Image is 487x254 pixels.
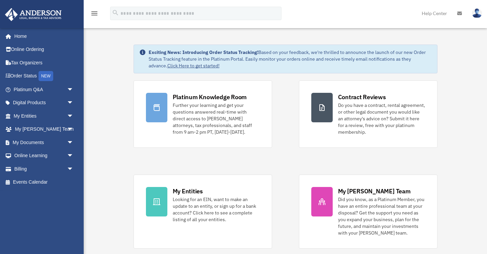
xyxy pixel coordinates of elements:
a: My Entitiesarrow_drop_down [5,109,84,123]
div: My [PERSON_NAME] Team [338,187,411,195]
span: arrow_drop_down [67,162,80,176]
a: Platinum Knowledge Room Further your learning and get your questions answered real-time with dire... [134,80,272,148]
a: Online Ordering [5,43,84,56]
a: Billingarrow_drop_down [5,162,84,176]
a: Events Calendar [5,176,84,189]
strong: Exciting News: Introducing Order Status Tracking! [149,49,258,55]
div: NEW [38,71,53,81]
i: search [112,9,119,16]
div: Contract Reviews [338,93,386,101]
a: My [PERSON_NAME] Team Did you know, as a Platinum Member, you have an entire professional team at... [299,175,437,249]
img: User Pic [472,8,482,18]
div: Did you know, as a Platinum Member, you have an entire professional team at your disposal? Get th... [338,196,425,236]
a: menu [90,12,98,17]
a: Order StatusNEW [5,69,84,83]
span: arrow_drop_down [67,109,80,123]
a: My Documentsarrow_drop_down [5,136,84,149]
a: Tax Organizers [5,56,84,69]
a: Platinum Q&Aarrow_drop_down [5,83,84,96]
a: My [PERSON_NAME] Teamarrow_drop_down [5,123,84,136]
span: arrow_drop_down [67,149,80,163]
a: My Entities Looking for an EIN, want to make an update to an entity, or sign up for a bank accoun... [134,175,272,249]
span: arrow_drop_down [67,136,80,149]
span: arrow_drop_down [67,123,80,136]
a: Digital Productsarrow_drop_down [5,96,84,110]
div: Platinum Knowledge Room [173,93,247,101]
i: menu [90,9,98,17]
a: Contract Reviews Do you have a contract, rental agreement, or other legal document you would like... [299,80,437,148]
div: Based on your feedback, we're thrilled to announce the launch of our new Order Status Tracking fe... [149,49,432,69]
span: arrow_drop_down [67,83,80,97]
div: My Entities [173,187,203,195]
div: Further your learning and get your questions answered real-time with direct access to [PERSON_NAM... [173,102,260,135]
div: Do you have a contract, rental agreement, or other legal document you would like an attorney's ad... [338,102,425,135]
span: arrow_drop_down [67,96,80,110]
img: Anderson Advisors Platinum Portal [3,8,64,21]
a: Click Here to get started! [167,63,220,69]
div: Looking for an EIN, want to make an update to an entity, or sign up for a bank account? Click her... [173,196,260,223]
a: Home [5,29,80,43]
a: Online Learningarrow_drop_down [5,149,84,163]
